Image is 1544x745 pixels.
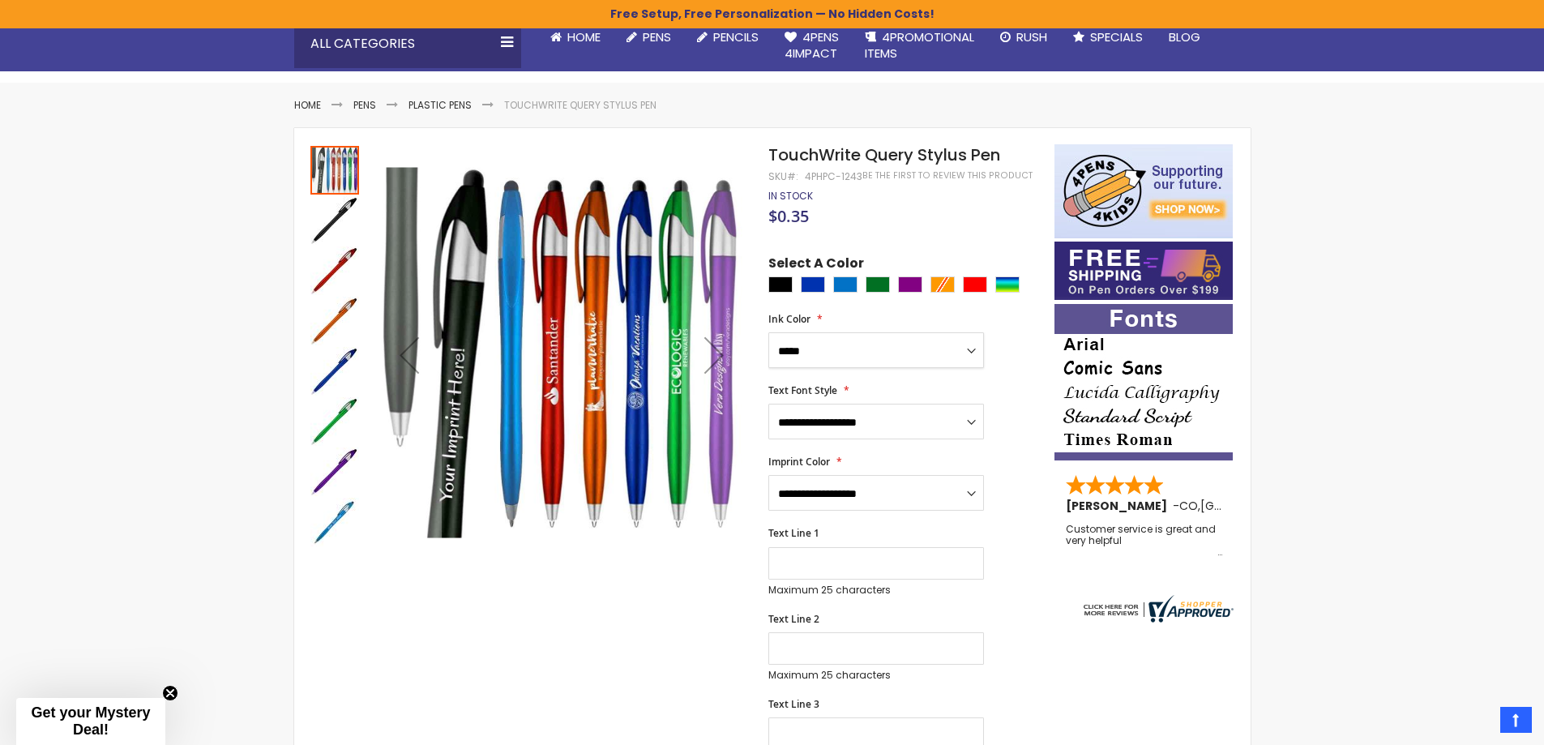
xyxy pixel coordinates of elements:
div: Black [768,276,793,293]
span: Blog [1169,28,1200,45]
div: TouchWrite Query Stylus Pen [310,295,361,345]
span: Ink Color [768,312,810,326]
img: font-personalization-examples [1054,304,1233,460]
img: TouchWrite Query Stylus Pen [310,498,359,546]
div: All Categories [294,19,521,68]
span: CO [1179,498,1198,514]
iframe: Google Customer Reviews [1410,701,1544,745]
span: Home [567,28,601,45]
a: Home [537,19,614,55]
div: TouchWrite Query Stylus Pen [310,144,361,195]
div: Green [866,276,890,293]
div: 4PHPC-1243 [805,170,862,183]
div: Get your Mystery Deal!Close teaser [16,698,165,745]
div: Previous [377,144,442,565]
span: Text Line 2 [768,612,819,626]
div: Assorted [995,276,1020,293]
span: Pencils [713,28,759,45]
span: Select A Color [768,255,864,276]
span: Text Font Style [768,383,837,397]
a: Pencils [684,19,772,55]
a: Pens [614,19,684,55]
li: TouchWrite Query Stylus Pen [504,99,657,112]
span: 4PROMOTIONAL ITEMS [865,28,974,62]
img: TouchWrite Query Stylus Pen [310,196,359,245]
a: Pens [353,98,376,112]
a: Be the first to review this product [862,169,1033,182]
a: Specials [1060,19,1156,55]
img: TouchWrite Query Stylus Pen [310,347,359,396]
div: Next [682,144,746,565]
div: TouchWrite Query Stylus Pen [310,245,361,295]
span: $0.35 [768,205,809,227]
span: In stock [768,189,813,203]
span: [GEOGRAPHIC_DATA] [1200,498,1319,514]
button: Close teaser [162,685,178,701]
img: Free shipping on orders over $199 [1054,242,1233,300]
div: Availability [768,190,813,203]
img: 4pens 4 kids [1054,144,1233,238]
div: Blue Light [833,276,858,293]
span: 4Pens 4impact [785,28,839,62]
div: Red [963,276,987,293]
img: TouchWrite Query Stylus Pen [310,246,359,295]
span: Get your Mystery Deal! [31,704,150,738]
span: TouchWrite Query Stylus Pen [768,143,1000,166]
a: Plastic Pens [408,98,472,112]
strong: SKU [768,169,798,183]
a: Home [294,98,321,112]
div: TouchWrite Query Stylus Pen [310,446,361,496]
span: - , [1173,498,1319,514]
img: TouchWrite Query Stylus Pen [310,297,359,345]
a: 4PROMOTIONALITEMS [852,19,987,72]
a: 4Pens4impact [772,19,852,72]
p: Maximum 25 characters [768,584,984,597]
p: Maximum 25 characters [768,669,984,682]
span: [PERSON_NAME] [1066,498,1173,514]
span: Rush [1016,28,1047,45]
span: Text Line 3 [768,697,819,711]
div: Customer service is great and very helpful [1066,524,1223,559]
div: TouchWrite Query Stylus Pen [310,496,359,546]
a: Blog [1156,19,1213,55]
span: Imprint Color [768,455,830,469]
div: Purple [898,276,922,293]
a: 4pens.com certificate URL [1080,612,1234,626]
img: TouchWrite Query Stylus Pen [310,447,359,496]
span: Pens [643,28,671,45]
span: Specials [1090,28,1143,45]
div: TouchWrite Query Stylus Pen [310,396,361,446]
a: Rush [987,19,1060,55]
img: TouchWrite Query Stylus Pen [310,397,359,446]
img: TouchWrite Query Stylus Pen [377,168,747,538]
div: Blue [801,276,825,293]
img: 4pens.com widget logo [1080,595,1234,623]
div: TouchWrite Query Stylus Pen [310,345,361,396]
span: Text Line 1 [768,526,819,540]
div: TouchWrite Query Stylus Pen [310,195,361,245]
